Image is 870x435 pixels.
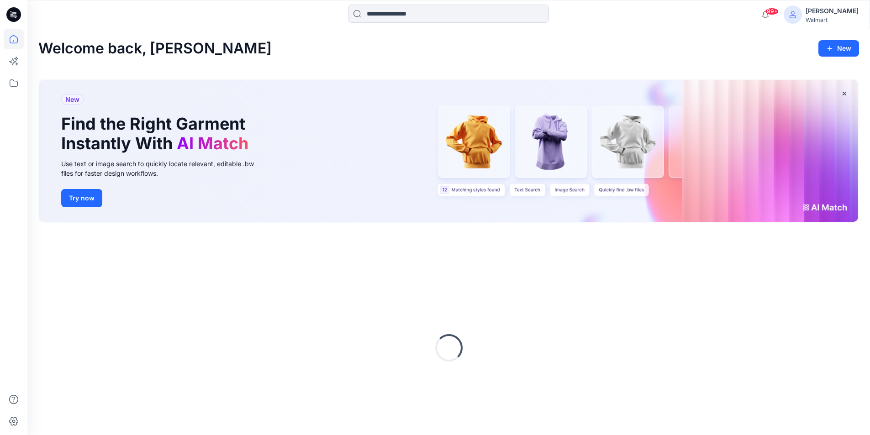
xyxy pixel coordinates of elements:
[38,40,272,57] h2: Welcome back, [PERSON_NAME]
[65,94,79,105] span: New
[61,114,253,153] h1: Find the Right Garment Instantly With
[818,40,859,57] button: New
[61,159,267,178] div: Use text or image search to quickly locate relevant, editable .bw files for faster design workflows.
[806,5,859,16] div: [PERSON_NAME]
[789,11,796,18] svg: avatar
[177,133,248,153] span: AI Match
[765,8,779,15] span: 99+
[61,189,102,207] button: Try now
[806,16,859,23] div: Walmart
